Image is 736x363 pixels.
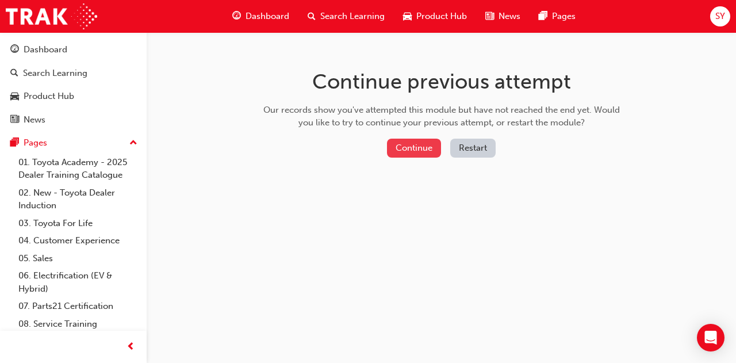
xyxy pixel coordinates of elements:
[403,9,412,24] span: car-icon
[10,45,19,55] span: guage-icon
[14,215,142,232] a: 03. Toyota For Life
[14,297,142,315] a: 07. Parts21 Certification
[14,267,142,297] a: 06. Electrification (EV & Hybrid)
[14,154,142,184] a: 01. Toyota Academy - 2025 Dealer Training Catalogue
[710,6,730,26] button: SY
[246,10,289,23] span: Dashboard
[10,68,18,79] span: search-icon
[14,250,142,268] a: 05. Sales
[5,109,142,131] a: News
[126,340,135,354] span: prev-icon
[450,139,496,158] button: Restart
[499,10,520,23] span: News
[10,91,19,102] span: car-icon
[24,113,45,127] div: News
[5,63,142,84] a: Search Learning
[14,232,142,250] a: 04. Customer Experience
[5,132,142,154] button: Pages
[5,39,142,60] a: Dashboard
[476,5,530,28] a: news-iconNews
[298,5,394,28] a: search-iconSearch Learning
[539,9,547,24] span: pages-icon
[394,5,476,28] a: car-iconProduct Hub
[14,184,142,215] a: 02. New - Toyota Dealer Induction
[24,43,67,56] div: Dashboard
[223,5,298,28] a: guage-iconDashboard
[259,69,624,94] h1: Continue previous attempt
[259,104,624,129] div: Our records show you've attempted this module but have not reached the end yet. Would you like to...
[23,67,87,80] div: Search Learning
[232,9,241,24] span: guage-icon
[5,37,142,132] button: DashboardSearch LearningProduct HubNews
[14,315,142,333] a: 08. Service Training
[416,10,467,23] span: Product Hub
[5,86,142,107] a: Product Hub
[530,5,585,28] a: pages-iconPages
[10,115,19,125] span: news-icon
[6,3,97,29] img: Trak
[308,9,316,24] span: search-icon
[485,9,494,24] span: news-icon
[24,90,74,103] div: Product Hub
[129,136,137,151] span: up-icon
[697,324,724,351] div: Open Intercom Messenger
[715,10,725,23] span: SY
[320,10,385,23] span: Search Learning
[387,139,441,158] button: Continue
[552,10,576,23] span: Pages
[24,136,47,150] div: Pages
[10,138,19,148] span: pages-icon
